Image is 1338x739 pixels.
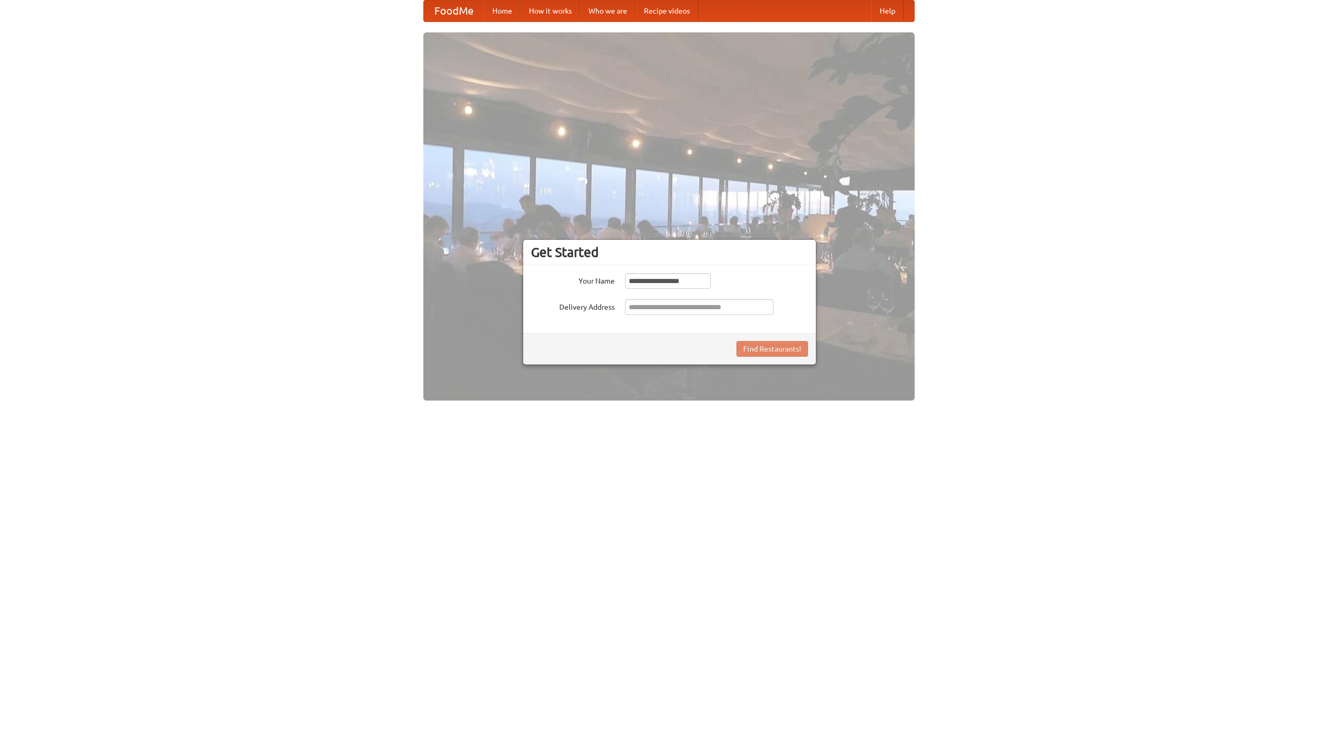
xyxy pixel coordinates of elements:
a: FoodMe [424,1,484,21]
a: Who we are [580,1,636,21]
a: Help [871,1,904,21]
button: Find Restaurants! [736,341,808,357]
label: Delivery Address [531,299,615,312]
a: How it works [521,1,580,21]
a: Recipe videos [636,1,698,21]
a: Home [484,1,521,21]
label: Your Name [531,273,615,286]
h3: Get Started [531,244,808,260]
